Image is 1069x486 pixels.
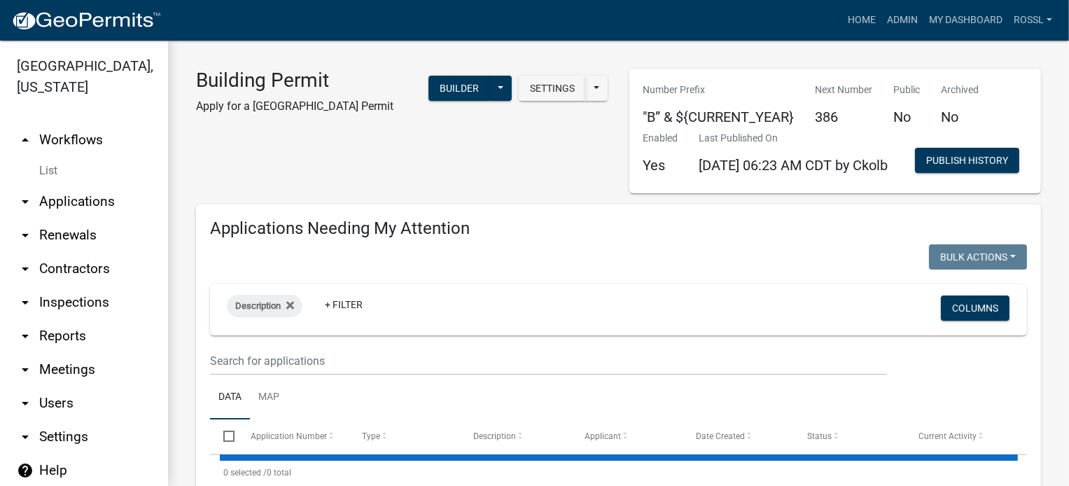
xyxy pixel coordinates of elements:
datatable-header-cell: Current Activity [905,419,1016,453]
span: Type [362,431,380,441]
datatable-header-cell: Description [460,419,571,453]
datatable-header-cell: Application Number [237,419,348,453]
a: RossL [1008,7,1058,34]
span: Application Number [251,431,327,441]
p: Apply for a [GEOGRAPHIC_DATA] Permit [196,98,393,115]
button: Settings [519,76,586,101]
span: Description [235,300,281,311]
h5: No [894,109,921,125]
p: Enabled [643,131,678,146]
i: arrow_drop_down [17,261,34,277]
i: help [17,462,34,479]
span: Status [807,431,832,441]
p: Last Published On [699,131,888,146]
p: Next Number [816,83,873,97]
a: + Filter [314,292,374,317]
p: Archived [942,83,979,97]
a: Data [210,375,250,420]
button: Bulk Actions [929,244,1027,270]
datatable-header-cell: Type [348,419,459,453]
i: arrow_drop_up [17,132,34,148]
i: arrow_drop_down [17,429,34,445]
i: arrow_drop_down [17,294,34,311]
a: My Dashboard [923,7,1008,34]
a: Admin [881,7,923,34]
span: Description [473,431,516,441]
span: 0 selected / [223,468,267,478]
h5: "B” & ${CURRENT_YEAR} [643,109,795,125]
datatable-header-cell: Status [794,419,905,453]
a: Home [842,7,881,34]
button: Builder [428,76,490,101]
h5: 386 [816,109,873,125]
datatable-header-cell: Select [210,419,237,453]
button: Publish History [915,148,1019,173]
a: Map [250,375,288,420]
i: arrow_drop_down [17,328,34,345]
span: [DATE] 06:23 AM CDT by Ckolb [699,157,888,174]
i: arrow_drop_down [17,193,34,210]
button: Columns [941,296,1009,321]
p: Public [894,83,921,97]
span: Date Created [696,431,745,441]
span: Current Activity [918,431,977,441]
h5: No [942,109,979,125]
i: arrow_drop_down [17,227,34,244]
datatable-header-cell: Applicant [571,419,683,453]
input: Search for applications [210,347,887,375]
h3: Building Permit [196,69,393,92]
h5: Yes [643,157,678,174]
wm-modal-confirm: Workflow Publish History [915,156,1019,167]
p: Number Prefix [643,83,795,97]
h4: Applications Needing My Attention [210,218,1027,239]
datatable-header-cell: Date Created [683,419,794,453]
i: arrow_drop_down [17,395,34,412]
span: Applicant [585,431,621,441]
i: arrow_drop_down [17,361,34,378]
